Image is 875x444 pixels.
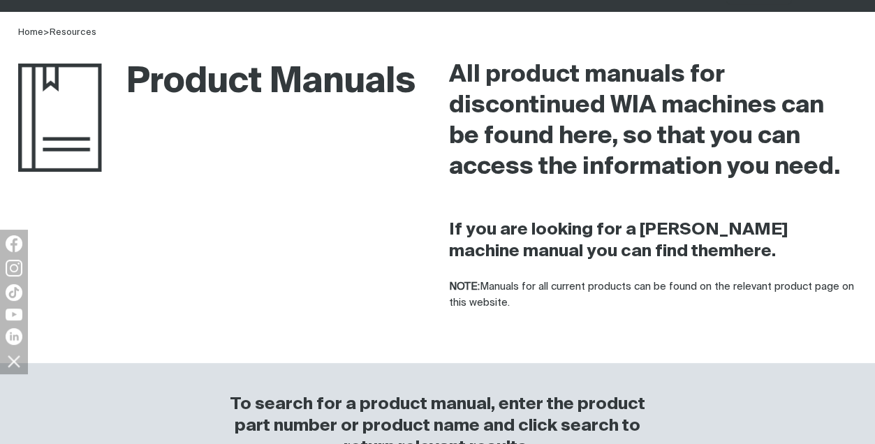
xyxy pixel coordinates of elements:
img: Instagram [6,260,22,276]
a: Home [18,28,43,37]
a: here. [734,243,776,260]
a: Resources [50,28,96,37]
strong: NOTE: [449,281,480,292]
img: LinkedIn [6,328,22,345]
img: YouTube [6,309,22,320]
p: Manuals for all current products can be found on the relevant product page on this website. [449,279,858,311]
h1: Product Manuals [18,60,416,105]
img: hide socials [2,349,26,373]
img: Facebook [6,235,22,252]
img: TikTok [6,284,22,301]
strong: If you are looking for a [PERSON_NAME] machine manual you can find them [449,221,788,260]
h2: All product manuals for discontinued WIA machines can be found here, so that you can access the i... [449,60,858,183]
span: > [43,28,50,37]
